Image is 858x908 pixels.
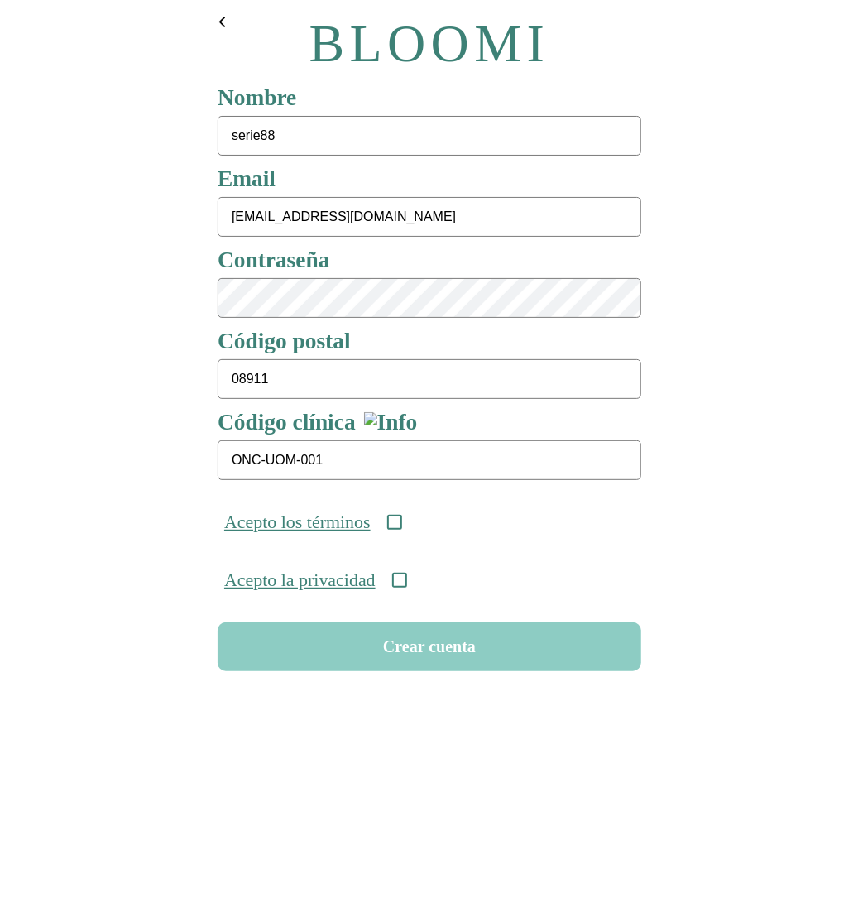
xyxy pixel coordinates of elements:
[218,197,641,237] input: Email
[218,250,641,270] h5: Contraseña
[218,359,641,399] input: Código postal
[218,412,641,432] h5: Código clínica
[224,569,376,591] p: Acepto la privacidad
[224,512,371,533] p: Acepto los términos
[218,440,641,480] input: Código
[218,116,641,156] input: Nombre
[309,13,549,74] p: BLOOMI
[218,331,641,351] h5: Código postal
[363,412,417,432] img: Info
[218,622,641,671] button: Crear cuenta
[218,88,641,108] h5: Nombre
[218,169,641,189] h5: Email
